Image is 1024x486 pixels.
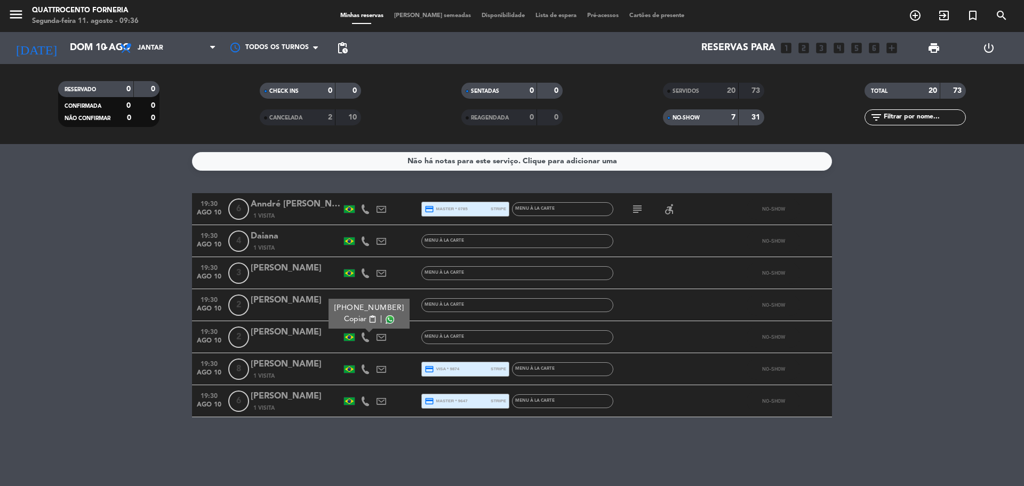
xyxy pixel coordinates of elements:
[425,302,464,307] span: MENU À LA CARTE
[554,87,561,94] strong: 0
[251,357,341,371] div: [PERSON_NAME]
[228,262,249,284] span: 3
[491,397,506,404] span: stripe
[8,36,65,60] i: [DATE]
[425,396,434,406] i: credit_card
[929,87,937,94] strong: 20
[380,314,382,325] span: |
[966,9,979,22] i: turned_in_not
[328,87,332,94] strong: 0
[995,9,1008,22] i: search
[196,229,222,241] span: 19:30
[127,114,131,122] strong: 0
[335,13,389,19] span: Minhas reservas
[425,270,464,275] span: MENU À LA CARTE
[425,364,434,374] i: credit_card
[747,391,800,412] button: NO-SHOW
[883,111,965,123] input: Filtrar por nome...
[353,87,359,94] strong: 0
[927,42,940,54] span: print
[961,32,1016,64] div: LOG OUT
[762,334,785,340] span: NO-SHOW
[515,399,555,403] span: MENU À LA CARTE
[369,315,377,323] span: content_paste
[99,42,112,54] i: arrow_drop_down
[631,203,644,216] i: subject
[8,6,24,22] i: menu
[938,9,950,22] i: exit_to_app
[269,89,299,94] span: CHECK INS
[909,9,922,22] i: add_circle_outline
[762,238,785,244] span: NO-SHOW
[196,209,222,221] span: ago 10
[196,273,222,285] span: ago 10
[336,42,349,54] span: pending_actions
[228,294,249,316] span: 2
[530,13,582,19] span: Lista de espera
[832,41,846,55] i: looks_4
[515,206,555,211] span: MENU À LA CARTE
[32,5,139,16] div: Quattrocento Forneria
[425,364,459,374] span: visa * 9874
[228,326,249,348] span: 2
[814,41,828,55] i: looks_3
[476,13,530,19] span: Disponibilidade
[731,114,735,121] strong: 7
[871,89,887,94] span: TOTAL
[196,241,222,253] span: ago 10
[196,305,222,317] span: ago 10
[251,229,341,243] div: Daiana
[251,389,341,403] div: [PERSON_NAME]
[953,87,964,94] strong: 73
[673,89,699,94] span: SERVIDOS
[151,102,157,109] strong: 0
[126,85,131,93] strong: 0
[779,41,793,55] i: looks_one
[530,114,534,121] strong: 0
[673,115,700,121] span: NO-SHOW
[251,293,341,307] div: [PERSON_NAME]
[663,203,676,216] i: accessible_forward
[762,270,785,276] span: NO-SHOW
[870,111,883,124] i: filter_list
[491,365,506,372] span: stripe
[65,87,96,92] span: RESERVADO
[425,238,464,243] span: MENU À LA CARTE
[471,115,509,121] span: REAGENDADA
[425,204,434,214] i: credit_card
[196,261,222,273] span: 19:30
[751,114,762,121] strong: 31
[196,325,222,337] span: 19:30
[797,41,811,55] i: looks_two
[65,116,110,121] span: NÃO CONFIRMAR
[762,302,785,308] span: NO-SHOW
[251,261,341,275] div: [PERSON_NAME]
[251,197,341,211] div: Anndré [PERSON_NAME]
[138,44,163,52] span: Jantar
[328,114,332,121] strong: 2
[425,204,468,214] span: master * 0785
[253,212,275,220] span: 1 Visita
[425,396,468,406] span: master * 9647
[196,197,222,209] span: 19:30
[228,391,249,412] span: 6
[747,326,800,348] button: NO-SHOW
[701,43,775,53] span: Reservas para
[747,198,800,220] button: NO-SHOW
[582,13,624,19] span: Pré-acessos
[253,244,275,252] span: 1 Visita
[762,206,785,212] span: NO-SHOW
[747,262,800,284] button: NO-SHOW
[425,334,464,339] span: MENU À LA CARTE
[491,205,506,212] span: stripe
[228,198,249,220] span: 6
[228,230,249,252] span: 4
[389,13,476,19] span: [PERSON_NAME] semeadas
[348,114,359,121] strong: 10
[253,404,275,412] span: 1 Visita
[228,358,249,380] span: 8
[515,367,555,371] span: MENU À LA CARTE
[762,398,785,404] span: NO-SHOW
[727,87,735,94] strong: 20
[747,230,800,252] button: NO-SHOW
